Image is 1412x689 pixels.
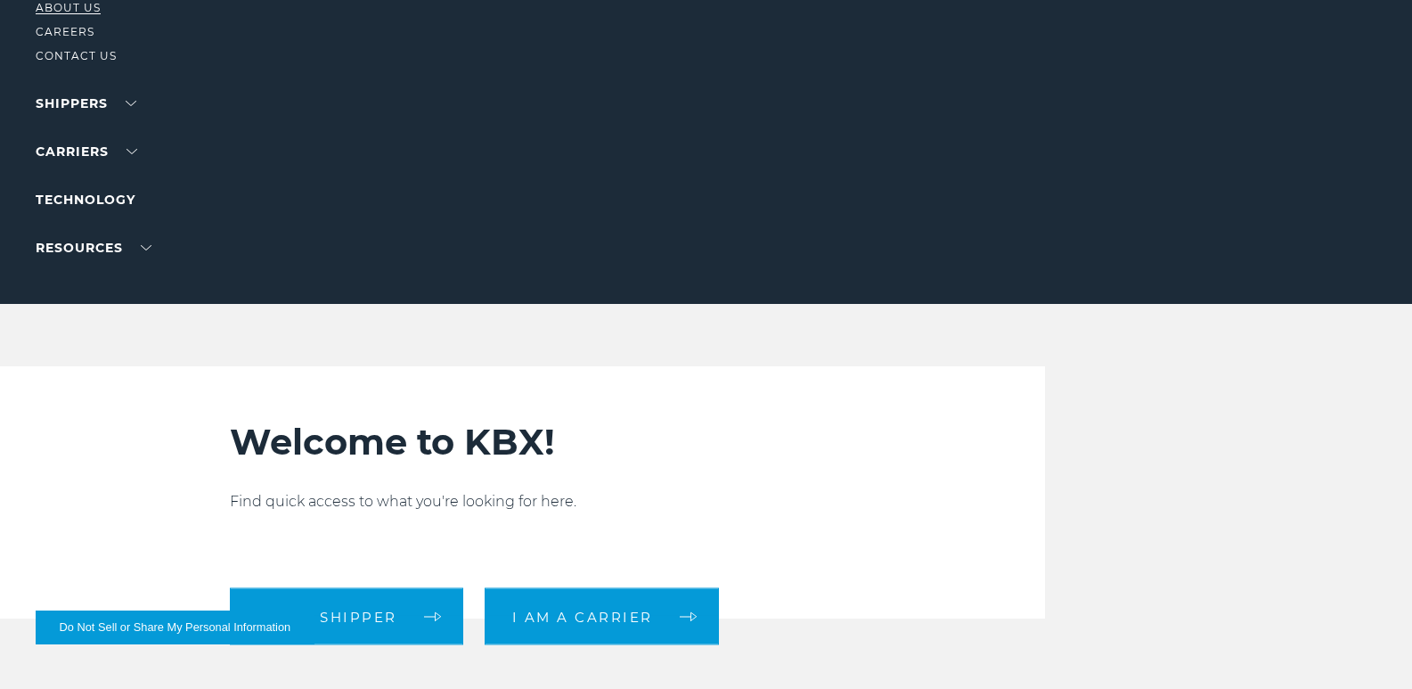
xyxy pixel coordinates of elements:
[36,95,136,111] a: SHIPPERS
[230,491,992,513] p: Find quick access to what you're looking for here.
[230,420,992,464] h2: Welcome to KBX!
[36,192,135,208] a: Technology
[512,610,653,623] span: I am a carrier
[36,144,137,160] a: Carriers
[36,49,117,62] a: Contact Us
[485,588,719,645] a: I am a carrier arrow arrow
[257,610,397,623] span: I am a shipper
[36,25,94,38] a: Careers
[230,588,463,645] a: I am a shipper arrow arrow
[36,611,314,644] button: Do Not Sell or Share My Personal Information
[36,1,101,14] a: About Us
[36,240,151,256] a: RESOURCES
